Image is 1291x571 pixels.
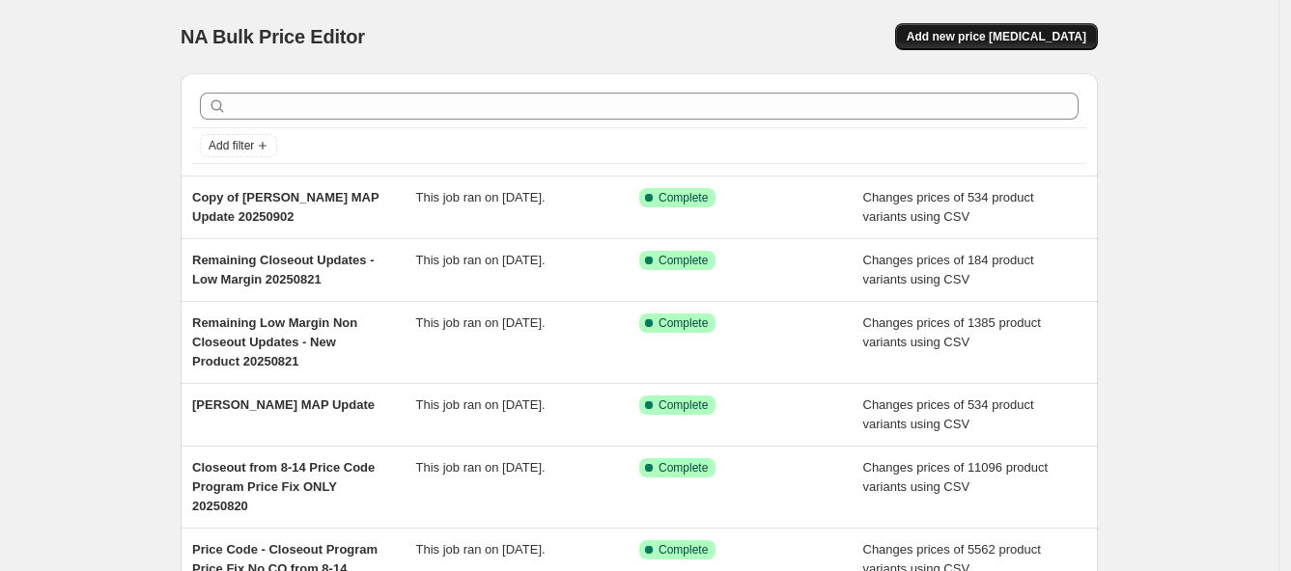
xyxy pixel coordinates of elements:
span: Add filter [209,138,254,153]
span: Complete [659,542,708,557]
span: Remaining Closeout Updates - Low Margin 20250821 [192,253,375,286]
span: Complete [659,190,708,205]
span: Changes prices of 534 product variants using CSV [863,190,1034,224]
span: Copy of [PERSON_NAME] MAP Update 20250902 [192,190,379,224]
span: Changes prices of 184 product variants using CSV [863,253,1034,286]
span: Changes prices of 1385 product variants using CSV [863,315,1041,349]
span: [PERSON_NAME] MAP Update [192,397,375,412]
span: This job ran on [DATE]. [416,542,546,557]
button: Add new price [MEDICAL_DATA] [895,23,1098,50]
span: Closeout from 8-14 Price Code Program Price Fix ONLY 20250820 [192,460,375,513]
span: Complete [659,253,708,268]
span: Add new price [MEDICAL_DATA] [907,29,1086,44]
span: Changes prices of 11096 product variants using CSV [863,460,1049,494]
span: This job ran on [DATE]. [416,397,546,412]
span: This job ran on [DATE]. [416,253,546,267]
span: Remaining Low Margin Non Closeout Updates - New Product 20250821 [192,315,357,368]
span: This job ran on [DATE]. [416,190,546,204]
span: Complete [659,397,708,413]
span: This job ran on [DATE]. [416,460,546,475]
span: Complete [659,315,708,331]
span: Complete [659,460,708,476]
span: Changes prices of 534 product variants using CSV [863,397,1034,431]
button: Add filter [200,134,277,157]
span: This job ran on [DATE]. [416,315,546,330]
span: NA Bulk Price Editor [181,26,365,47]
